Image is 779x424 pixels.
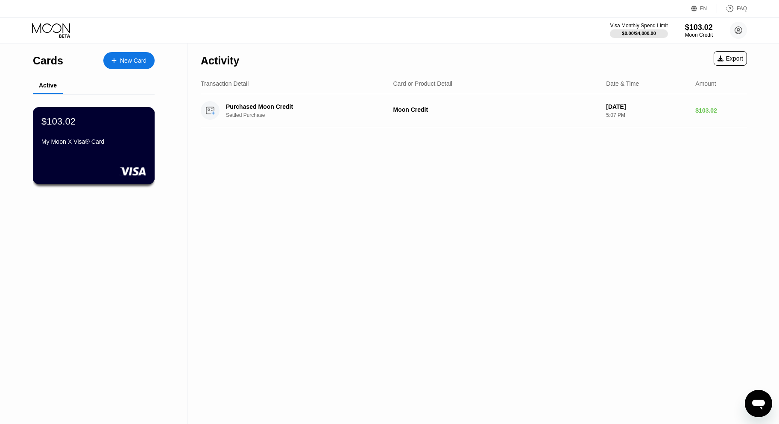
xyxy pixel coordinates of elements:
div: New Card [103,52,155,69]
div: New Card [120,57,146,64]
div: $0.00 / $4,000.00 [622,31,656,36]
div: Visa Monthly Spend Limit [610,23,668,29]
div: Purchased Moon Credit [226,103,381,110]
div: Moon Credit [393,106,599,113]
div: Activity [201,55,239,67]
div: EN [700,6,707,12]
div: Moon Credit [685,32,713,38]
div: Visa Monthly Spend Limit$0.00/$4,000.00 [610,23,668,38]
div: Transaction Detail [201,80,249,87]
div: [DATE] [606,103,688,110]
div: $103.02Moon Credit [685,23,713,38]
div: Export [717,55,743,62]
div: Purchased Moon CreditSettled PurchaseMoon Credit[DATE]5:07 PM$103.02 [201,94,747,127]
div: Cards [33,55,63,67]
div: Active [39,82,57,89]
div: Amount [695,80,716,87]
div: $103.02 [41,116,76,127]
div: Settled Purchase [226,112,393,118]
div: Export [714,51,747,66]
iframe: Кнопка запуска окна обмена сообщениями [745,390,772,417]
div: $103.02 [685,23,713,32]
div: FAQ [737,6,747,12]
div: $103.02 [695,107,747,114]
div: FAQ [717,4,747,13]
div: My Moon X Visa® Card [41,138,146,145]
div: Date & Time [606,80,639,87]
div: 5:07 PM [606,112,688,118]
div: $103.02My Moon X Visa® Card [33,107,154,184]
div: EN [691,4,717,13]
div: Card or Product Detail [393,80,452,87]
